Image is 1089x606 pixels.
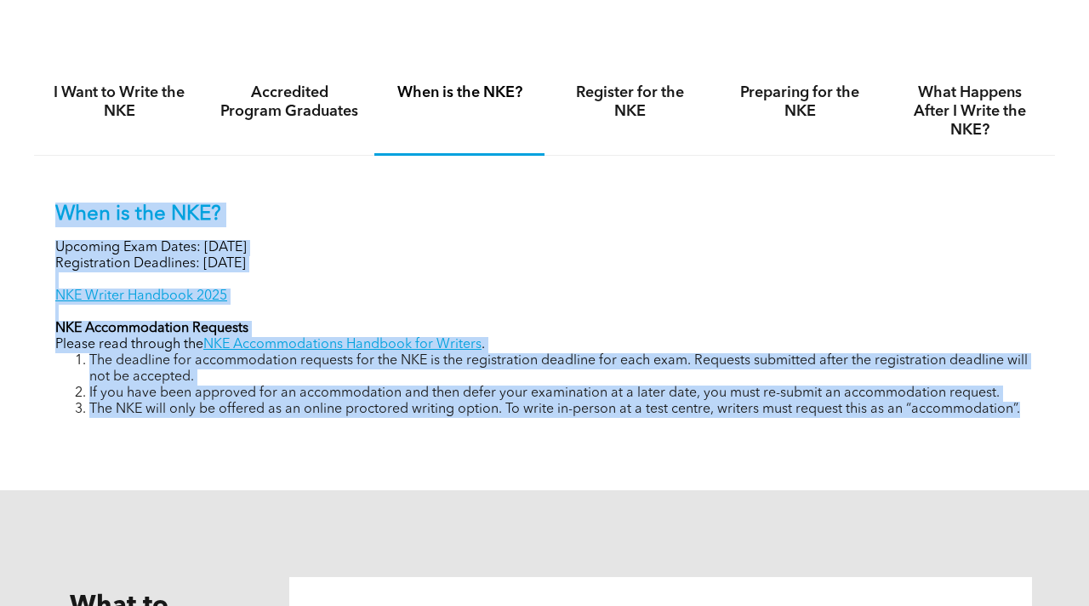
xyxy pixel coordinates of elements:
[49,83,189,121] h4: I Want to Write the NKE
[730,83,869,121] h4: Preparing for the NKE
[55,256,1034,272] p: Registration Deadlines: [DATE]
[55,322,248,335] strong: NKE Accommodation Requests
[220,83,359,121] h4: Accredited Program Graduates
[89,353,1034,386] li: The deadline for accommodation requests for the NKE is the registration deadline for each exam. R...
[55,289,227,303] a: NKE Writer Handbook 2025
[203,338,482,352] a: NKE Accommodations Handbook for Writers
[55,203,1034,227] p: When is the NKE?
[900,83,1040,140] h4: What Happens After I Write the NKE?
[55,240,1034,256] p: Upcoming Exam Dates: [DATE]
[390,83,529,102] h4: When is the NKE?
[89,402,1034,418] li: The NKE will only be offered as an online proctored writing option. To write in-person at a test ...
[560,83,699,121] h4: Register for the NKE
[89,386,1034,402] li: If you have been approved for an accommodation and then defer your examination at a later date, y...
[55,337,1034,353] p: Please read through the .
